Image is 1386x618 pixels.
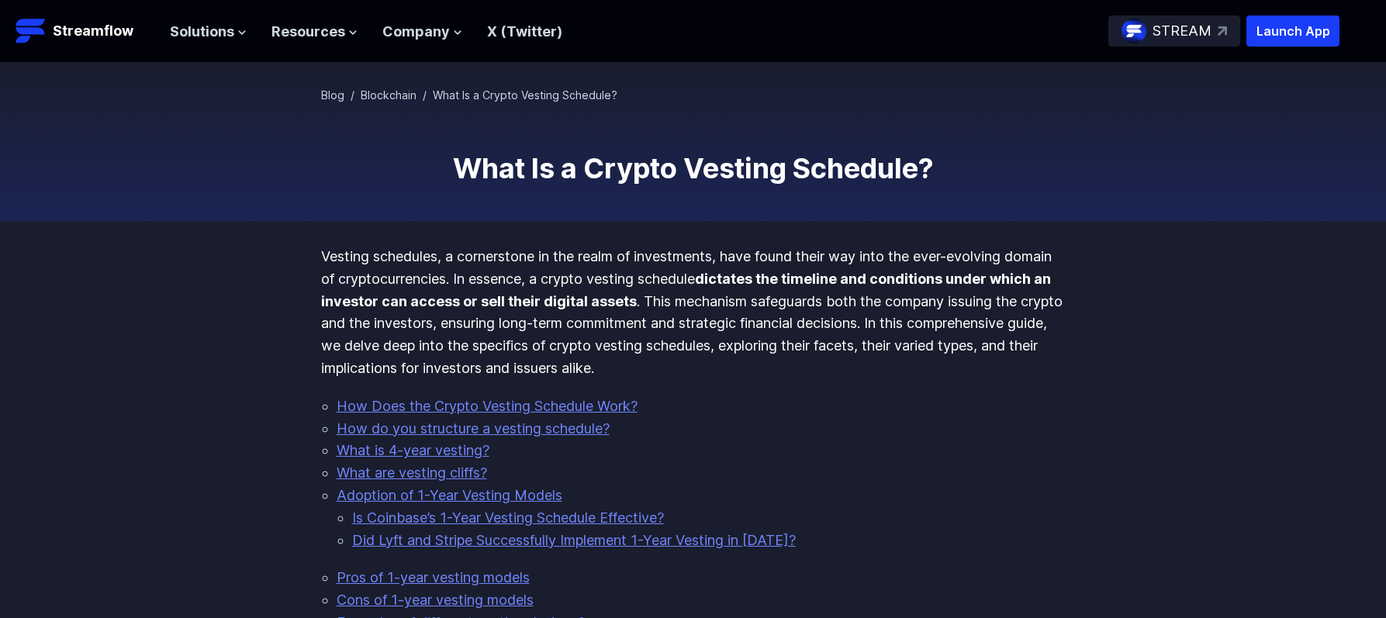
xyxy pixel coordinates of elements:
[1153,20,1211,43] p: STREAM
[16,16,154,47] a: Streamflow
[321,246,1066,380] p: Vesting schedules, a cornerstone in the realm of investments, have found their way into the ever-...
[337,420,610,437] a: How do you structure a vesting schedule?
[423,88,427,102] span: /
[337,398,638,414] a: How Does the Crypto Vesting Schedule Work?
[337,487,562,503] a: Adoption of 1-Year Vesting Models
[382,21,462,43] button: Company
[1246,16,1339,47] button: Launch App
[271,21,345,43] span: Resources
[321,153,1066,184] h1: What Is a Crypto Vesting Schedule?
[382,21,450,43] span: Company
[170,21,234,43] span: Solutions
[337,569,530,585] a: Pros of 1-year vesting models
[337,464,487,481] a: What are vesting cliffs?
[337,442,489,458] a: What is 4-year vesting?
[271,21,358,43] button: Resources
[352,532,796,548] a: Did Lyft and Stripe Successfully Implement 1-Year Vesting in [DATE]?
[433,88,617,102] span: What Is a Crypto Vesting Schedule?
[352,509,664,526] a: Is Coinbase’s 1-Year Vesting Schedule Effective?
[1122,19,1146,43] img: streamflow-logo-circle.png
[1218,26,1227,36] img: top-right-arrow.svg
[170,21,247,43] button: Solutions
[337,592,534,608] a: Cons of 1-year vesting models
[321,271,1051,309] strong: dictates the timeline and conditions under which an investor can access or sell their digital assets
[487,23,562,40] a: X (Twitter)
[1108,16,1240,47] a: STREAM
[321,88,344,102] a: Blog
[351,88,354,102] span: /
[16,16,47,47] img: Streamflow Logo
[53,20,133,42] p: Streamflow
[361,88,416,102] a: Blockchain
